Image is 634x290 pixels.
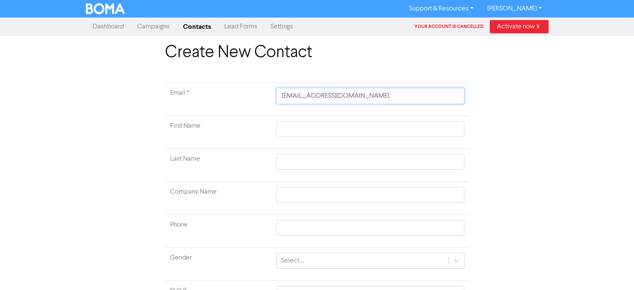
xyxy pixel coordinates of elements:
[414,23,490,30] div: Your account is cancelled
[86,3,125,14] img: BOMA Logo
[165,149,272,182] td: Last Name
[165,43,469,63] h1: Create New Contact
[165,248,272,281] td: Gender
[165,83,272,116] td: Required
[264,18,300,35] a: Settings
[402,2,480,15] a: Support & Resources
[281,256,304,266] div: Select ...
[165,215,272,248] td: Phone
[480,2,548,15] a: [PERSON_NAME]
[165,182,272,215] td: Company Name
[592,250,634,290] iframe: Chat Widget
[176,18,218,35] a: Contacts
[86,18,130,35] a: Dashboard
[130,18,176,35] a: Campaigns
[165,116,272,149] td: First Name
[218,18,264,35] a: Lead Forms
[490,20,549,33] a: Activate now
